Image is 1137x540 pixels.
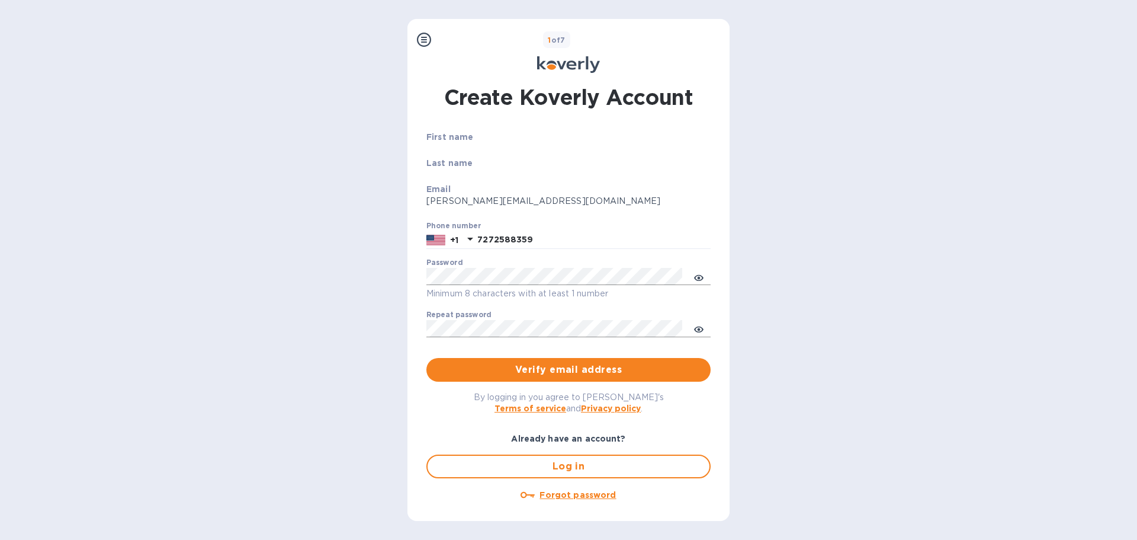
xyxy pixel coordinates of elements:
[437,459,700,474] span: Log in
[444,82,693,112] h1: Create Koverly Account
[474,392,664,413] span: By logging in you agree to [PERSON_NAME]'s and .
[548,36,566,44] b: of 7
[436,363,701,377] span: Verify email address
[494,404,566,413] a: Terms of service
[426,184,451,194] b: Email
[426,259,462,266] label: Password
[581,404,641,413] a: Privacy policy
[687,264,711,288] button: toggle password visibility
[426,455,711,478] button: Log in
[426,234,445,247] img: US
[539,490,616,500] u: Forgot password
[426,158,473,168] b: Last name
[426,287,711,301] p: Minimum 8 characters with at least 1 number
[426,132,474,142] b: First name
[426,358,711,382] button: Verify email address
[426,223,481,230] label: Phone number
[511,434,625,443] b: Already have an account?
[450,234,458,246] p: +1
[426,311,492,318] label: Repeat password
[687,317,711,340] button: toggle password visibility
[548,36,551,44] span: 1
[426,195,711,207] p: [PERSON_NAME][EMAIL_ADDRESS][DOMAIN_NAME]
